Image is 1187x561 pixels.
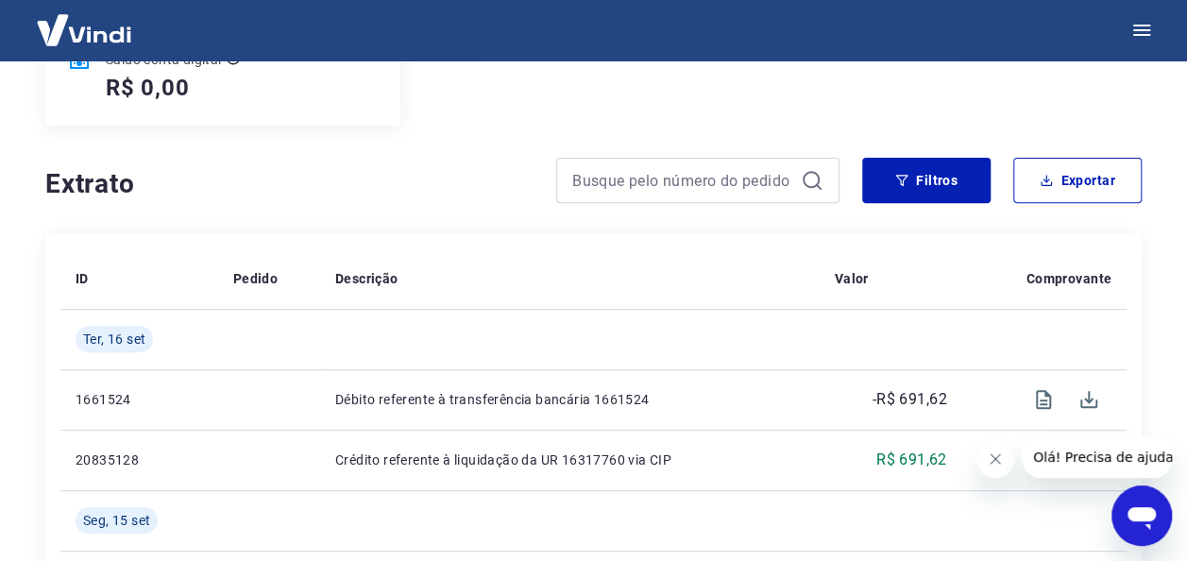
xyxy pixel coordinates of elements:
input: Busque pelo número do pedido [572,166,793,195]
span: Ter, 16 set [83,330,145,348]
p: Comprovante [1026,269,1111,288]
img: Vindi [23,1,145,59]
iframe: Mensagem da empresa [1022,436,1172,478]
iframe: Botão para abrir a janela de mensagens [1111,485,1172,546]
p: Pedido [233,269,278,288]
span: Olá! Precisa de ajuda? [11,13,159,28]
span: Seg, 15 set [83,511,150,530]
p: 20835128 [76,450,203,469]
span: Visualizar [1021,377,1066,422]
h4: Extrato [45,165,534,203]
p: Valor [834,269,868,288]
p: Crédito referente à liquidação da UR 16317760 via CIP [335,450,805,469]
button: Exportar [1013,158,1142,203]
p: -R$ 691,62 [873,388,947,411]
h5: R$ 0,00 [106,73,190,103]
span: Download [1066,377,1111,422]
button: Filtros [862,158,991,203]
p: Descrição [335,269,398,288]
iframe: Fechar mensagem [976,440,1014,478]
p: R$ 691,62 [876,449,947,471]
p: Débito referente à transferência bancária 1661524 [335,390,805,409]
p: 1661524 [76,390,203,409]
p: ID [76,269,89,288]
